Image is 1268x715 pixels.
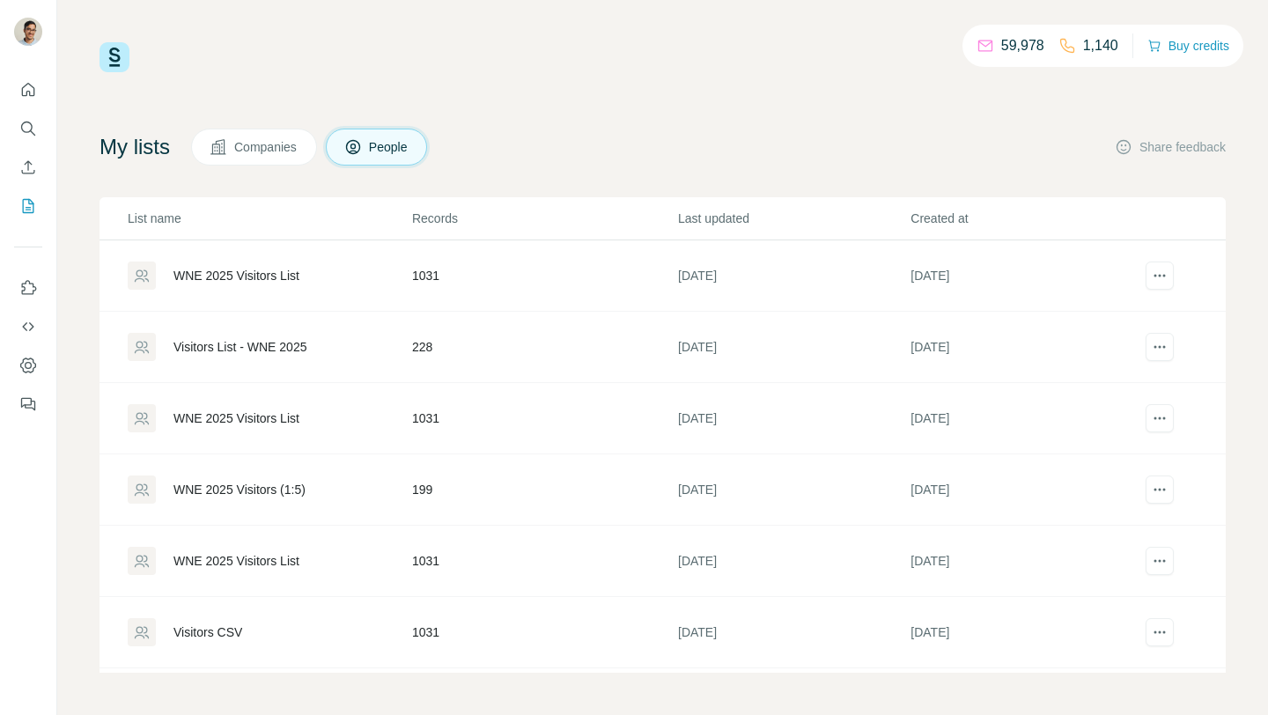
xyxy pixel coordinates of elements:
div: Visitors CSV [173,623,242,641]
td: 1031 [411,383,677,454]
div: WNE 2025 Visitors List [173,267,299,284]
iframe: Intercom live chat [1208,655,1250,697]
p: 1,140 [1083,35,1118,56]
td: [DATE] [910,383,1142,454]
button: My lists [14,190,42,222]
img: Surfe Logo [100,42,129,72]
td: 199 [411,454,677,526]
p: Created at [910,210,1141,227]
td: [DATE] [677,454,910,526]
td: [DATE] [910,526,1142,597]
div: WNE 2025 Visitors List [173,552,299,570]
p: 59,978 [1001,35,1044,56]
span: Companies [234,138,299,156]
td: [DATE] [677,383,910,454]
td: [DATE] [677,597,910,668]
button: actions [1146,547,1174,575]
td: [DATE] [910,454,1142,526]
td: 1031 [411,526,677,597]
div: WNE 2025 Visitors List [173,409,299,427]
span: People [369,138,409,156]
td: [DATE] [677,240,910,312]
button: Enrich CSV [14,151,42,183]
button: actions [1146,262,1174,290]
td: 1031 [411,597,677,668]
button: Search [14,113,42,144]
td: [DATE] [910,240,1142,312]
img: Avatar [14,18,42,46]
td: [DATE] [910,312,1142,383]
p: Last updated [678,210,909,227]
button: Use Surfe on LinkedIn [14,272,42,304]
p: List name [128,210,410,227]
div: WNE 2025 Visitors (1:5) [173,481,306,498]
button: Share feedback [1115,138,1226,156]
td: 228 [411,312,677,383]
h4: My lists [100,133,170,161]
td: 1031 [411,240,677,312]
div: Visitors List - WNE 2025 [173,338,306,356]
button: actions [1146,404,1174,432]
button: actions [1146,333,1174,361]
p: Records [412,210,676,227]
button: Use Surfe API [14,311,42,343]
button: Buy credits [1147,33,1229,58]
td: [DATE] [677,312,910,383]
button: actions [1146,618,1174,646]
button: Dashboard [14,350,42,381]
td: [DATE] [910,597,1142,668]
button: Feedback [14,388,42,420]
td: [DATE] [677,526,910,597]
button: actions [1146,475,1174,504]
button: Quick start [14,74,42,106]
